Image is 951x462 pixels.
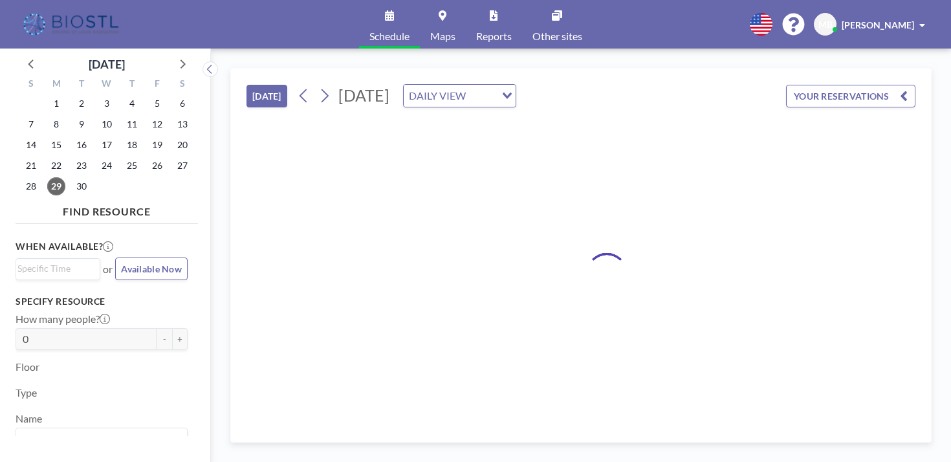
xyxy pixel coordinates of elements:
[47,136,65,154] span: Monday, September 15, 2025
[21,12,124,38] img: organization-logo
[121,263,182,274] span: Available Now
[470,87,494,104] input: Search for option
[16,200,198,218] h4: FIND RESOURCE
[173,157,191,175] span: Saturday, September 27, 2025
[69,76,94,93] div: T
[72,177,91,195] span: Tuesday, September 30, 2025
[172,328,188,350] button: +
[119,76,144,93] div: T
[123,94,141,113] span: Thursday, September 4, 2025
[98,94,116,113] span: Wednesday, September 3, 2025
[786,85,915,107] button: YOUR RESERVATIONS
[430,31,455,41] span: Maps
[173,94,191,113] span: Saturday, September 6, 2025
[72,115,91,133] span: Tuesday, September 9, 2025
[246,85,287,107] button: [DATE]
[842,19,914,30] span: [PERSON_NAME]
[369,31,410,41] span: Schedule
[148,136,166,154] span: Friday, September 19, 2025
[98,115,116,133] span: Wednesday, September 10, 2025
[98,136,116,154] span: Wednesday, September 17, 2025
[115,258,188,280] button: Available Now
[47,94,65,113] span: Monday, September 1, 2025
[103,263,113,276] span: or
[89,55,125,73] div: [DATE]
[148,94,166,113] span: Friday, September 5, 2025
[173,115,191,133] span: Saturday, September 13, 2025
[123,136,141,154] span: Thursday, September 18, 2025
[16,428,187,450] div: Search for option
[44,76,69,93] div: M
[404,85,516,107] div: Search for option
[72,94,91,113] span: Tuesday, September 2, 2025
[47,177,65,195] span: Monday, September 29, 2025
[17,261,93,276] input: Search for option
[19,76,44,93] div: S
[72,157,91,175] span: Tuesday, September 23, 2025
[16,412,42,425] label: Name
[16,259,100,278] div: Search for option
[16,360,39,373] label: Floor
[22,136,40,154] span: Sunday, September 14, 2025
[47,157,65,175] span: Monday, September 22, 2025
[148,157,166,175] span: Friday, September 26, 2025
[157,328,172,350] button: -
[144,76,169,93] div: F
[406,87,468,104] span: DAILY VIEW
[476,31,512,41] span: Reports
[22,177,40,195] span: Sunday, September 28, 2025
[123,157,141,175] span: Thursday, September 25, 2025
[532,31,582,41] span: Other sites
[22,157,40,175] span: Sunday, September 21, 2025
[148,115,166,133] span: Friday, September 12, 2025
[818,19,833,30] span: MB
[47,115,65,133] span: Monday, September 8, 2025
[16,386,37,399] label: Type
[94,76,120,93] div: W
[338,85,389,105] span: [DATE]
[98,157,116,175] span: Wednesday, September 24, 2025
[123,115,141,133] span: Thursday, September 11, 2025
[22,115,40,133] span: Sunday, September 7, 2025
[17,431,180,448] input: Search for option
[16,313,110,325] label: How many people?
[169,76,195,93] div: S
[173,136,191,154] span: Saturday, September 20, 2025
[72,136,91,154] span: Tuesday, September 16, 2025
[16,296,188,307] h3: Specify resource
